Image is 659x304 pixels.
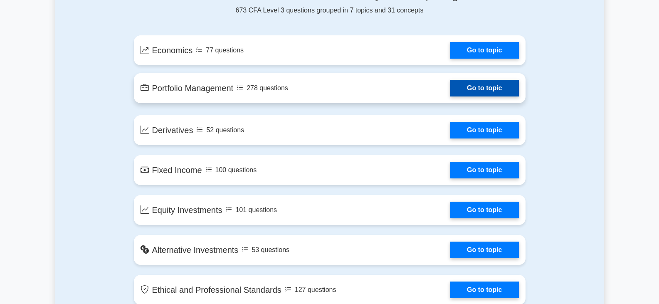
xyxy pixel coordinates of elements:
[450,242,518,258] a: Go to topic
[450,122,518,138] a: Go to topic
[450,80,518,96] a: Go to topic
[450,42,518,59] a: Go to topic
[450,162,518,178] a: Go to topic
[450,282,518,298] a: Go to topic
[450,202,518,218] a: Go to topic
